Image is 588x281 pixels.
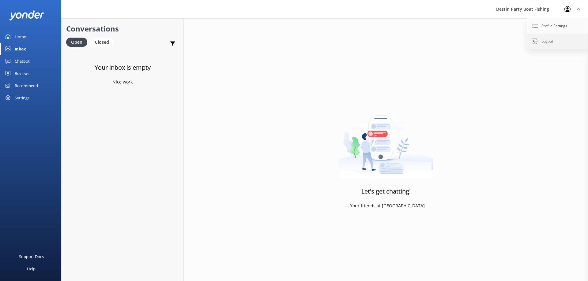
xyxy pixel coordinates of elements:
[15,43,26,55] div: Inbox
[90,39,117,45] a: Closed
[15,92,29,104] div: Settings
[66,39,90,45] a: Open
[15,31,26,43] div: Home
[9,10,44,20] img: yonder-white-logo.png
[339,102,433,179] img: artwork of a man stealing a conversation from at giant smartphone
[15,79,38,92] div: Recommend
[347,202,425,209] p: - Your friends at [GEOGRAPHIC_DATA]
[66,23,179,35] h2: Conversations
[19,250,44,263] div: Support Docs
[15,55,30,67] div: Chatbot
[112,79,133,85] p: Nice work
[66,38,87,47] div: Open
[15,67,29,79] div: Reviews
[27,263,36,275] div: Help
[361,187,411,196] h3: Let's get chatting!
[90,38,114,47] div: Closed
[95,63,151,72] h3: Your inbox is empty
